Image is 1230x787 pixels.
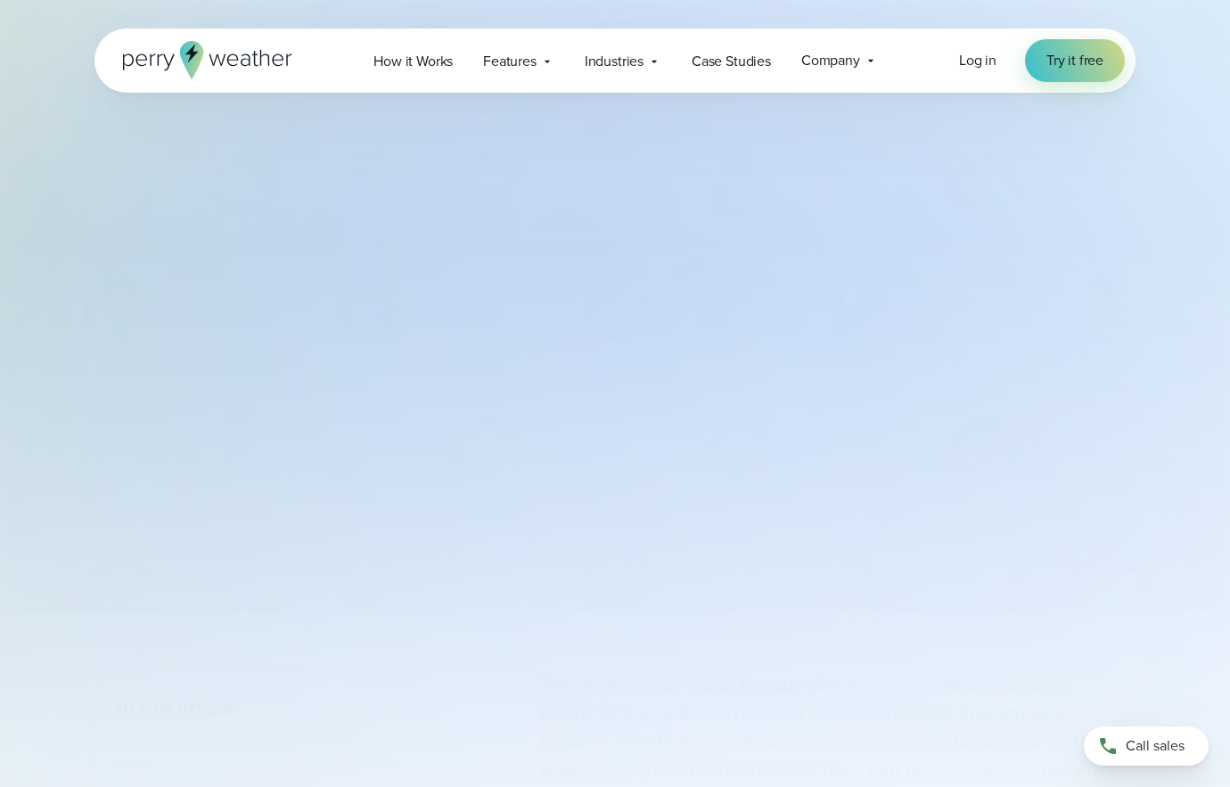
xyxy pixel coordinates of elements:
[959,50,996,71] a: Log in
[585,51,644,72] span: Industries
[801,50,860,71] span: Company
[1126,735,1185,757] span: Call sales
[676,43,786,79] a: Case Studies
[1046,50,1103,71] span: Try it free
[358,43,468,79] a: How it Works
[483,51,537,72] span: Features
[1025,39,1125,82] a: Try it free
[692,51,771,72] span: Case Studies
[373,51,453,72] span: How it Works
[959,50,996,70] span: Log in
[1084,726,1209,766] a: Call sales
